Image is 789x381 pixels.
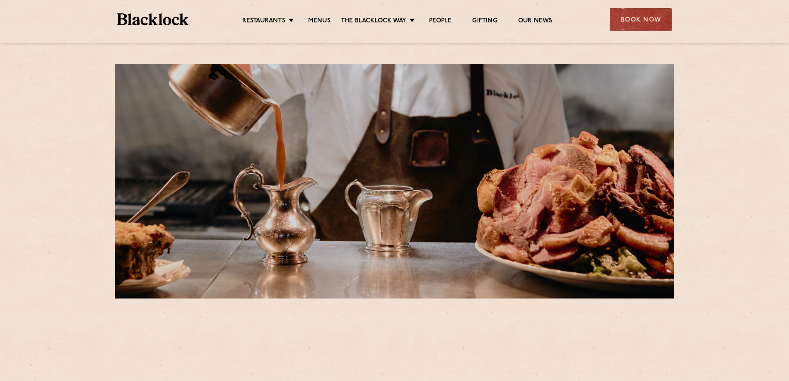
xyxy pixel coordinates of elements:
a: Menus [308,17,331,26]
a: The Blacklock Way [341,17,406,26]
img: BL_Textured_Logo-footer-cropped.svg [117,13,189,25]
a: Restaurants [242,17,285,26]
a: Gifting [472,17,497,26]
div: Book Now [610,8,672,31]
a: Our News [518,17,553,26]
a: People [429,17,451,26]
